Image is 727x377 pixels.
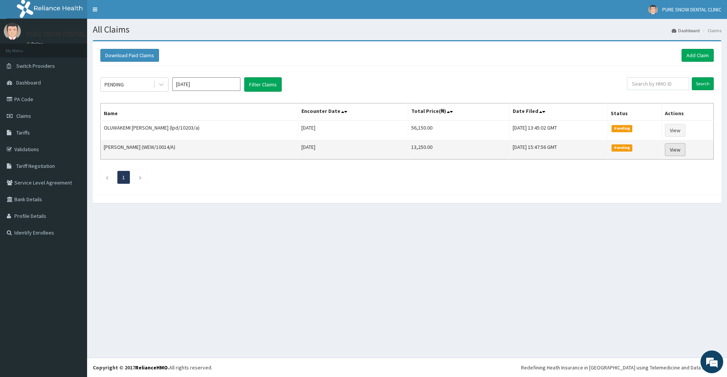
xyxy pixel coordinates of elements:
[16,113,31,119] span: Claims
[408,140,510,160] td: 13,250.00
[87,358,727,377] footer: All rights reserved.
[101,120,298,140] td: OLUWAKEMI [PERSON_NAME] (lpd/10203/a)
[100,49,159,62] button: Download Paid Claims
[700,27,721,34] li: Claims
[665,143,685,156] a: View
[244,77,282,92] button: Filter Claims
[105,81,124,88] div: PENDING
[172,77,240,91] input: Select Month and Year
[608,103,661,121] th: Status
[105,174,109,181] a: Previous page
[648,5,658,14] img: User Image
[298,103,408,121] th: Encounter Date
[408,120,510,140] td: 56,150.00
[16,79,41,86] span: Dashboard
[510,120,608,140] td: [DATE] 13:45:02 GMT
[101,140,298,160] td: [PERSON_NAME] (WEW/10014/A)
[298,120,408,140] td: [DATE]
[27,41,45,47] a: Online
[27,31,107,38] p: PURE SNOW DENTAL CLINIC
[692,77,714,90] input: Search
[521,364,721,371] div: Redefining Heath Insurance in [GEOGRAPHIC_DATA] using Telemedicine and Data Science!
[510,103,608,121] th: Date Filed
[408,103,510,121] th: Total Price(₦)
[612,144,632,151] span: Pending
[672,27,700,34] a: Dashboard
[93,25,721,34] h1: All Claims
[16,129,30,136] span: Tariffs
[4,23,21,40] img: User Image
[661,103,713,121] th: Actions
[612,125,632,132] span: Pending
[16,163,55,169] span: Tariff Negotiation
[135,364,168,371] a: RelianceHMO
[665,124,685,137] a: View
[627,77,689,90] input: Search by HMO ID
[16,63,55,69] span: Switch Providers
[122,174,125,181] a: Page 1 is your current page
[662,6,721,13] span: PURE SNOW DENTAL CLINIC
[298,140,408,160] td: [DATE]
[93,364,169,371] strong: Copyright © 2017 .
[139,174,142,181] a: Next page
[510,140,608,160] td: [DATE] 15:47:56 GMT
[682,49,714,62] a: Add Claim
[101,103,298,121] th: Name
